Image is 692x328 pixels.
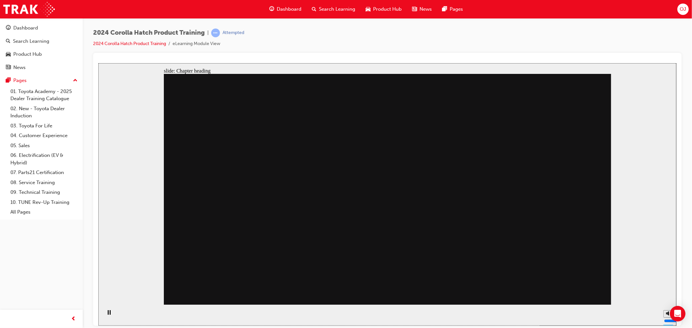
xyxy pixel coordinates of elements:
a: car-iconProduct Hub [360,3,407,16]
a: News [3,62,80,74]
span: learningRecordVerb_ATTEMPT-icon [211,29,220,37]
span: news-icon [412,5,417,13]
button: DashboardSearch LearningProduct HubNews [3,21,80,75]
span: pages-icon [6,78,11,84]
a: 07. Parts21 Certification [8,168,80,178]
span: search-icon [6,39,10,44]
span: Pages [450,6,463,13]
span: car-icon [6,52,11,57]
span: prev-icon [71,315,76,323]
div: Product Hub [13,51,42,58]
a: 05. Sales [8,141,80,151]
a: 06. Electrification (EV & Hybrid) [8,150,80,168]
a: search-iconSearch Learning [307,3,360,16]
div: Search Learning [13,38,49,45]
div: Open Intercom Messenger [670,306,686,322]
div: Dashboard [13,24,38,32]
a: guage-iconDashboard [264,3,307,16]
div: Pages [13,77,27,84]
span: Product Hub [373,6,402,13]
button: Pages [3,75,80,87]
a: 09. Technical Training [8,187,80,197]
a: 08. Service Training [8,178,80,188]
a: 01. Toyota Academy - 2025 Dealer Training Catalogue [8,87,80,104]
span: OJ [680,6,686,13]
span: News [419,6,432,13]
span: search-icon [312,5,316,13]
span: 2024 Corolla Hatch Product Training [93,29,205,37]
div: playback controls [3,241,14,263]
a: All Pages [8,207,80,217]
span: Dashboard [277,6,301,13]
div: misc controls [562,241,575,263]
a: 02. New - Toyota Dealer Induction [8,104,80,121]
div: News [13,64,26,71]
span: Search Learning [319,6,355,13]
span: news-icon [6,65,11,71]
li: eLearning Module View [173,40,220,48]
a: Dashboard [3,22,80,34]
span: guage-icon [6,25,11,31]
span: pages-icon [442,5,447,13]
div: Attempted [223,30,244,36]
a: pages-iconPages [437,3,468,16]
a: Search Learning [3,35,80,47]
button: Mute (Ctrl+Alt+M) [565,247,576,254]
a: Product Hub [3,48,80,60]
button: OJ [677,4,689,15]
img: Trak [3,2,55,17]
a: 10. TUNE Rev-Up Training [8,197,80,207]
input: volume [566,255,608,260]
span: car-icon [366,5,370,13]
a: 04. Customer Experience [8,131,80,141]
span: guage-icon [269,5,274,13]
span: | [207,29,209,37]
span: up-icon [73,76,78,85]
a: 03. Toyota For Life [8,121,80,131]
button: Pause (Ctrl+Alt+P) [3,247,14,258]
a: news-iconNews [407,3,437,16]
a: 2024 Corolla Hatch Product Training [93,41,166,46]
